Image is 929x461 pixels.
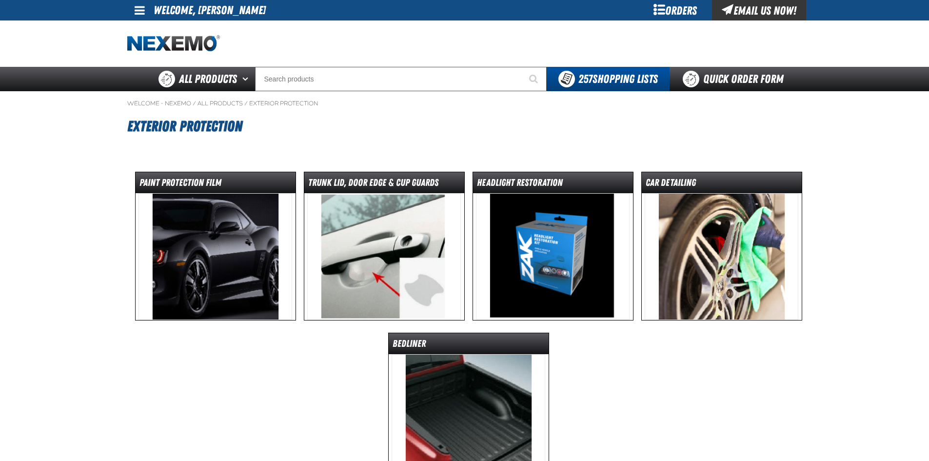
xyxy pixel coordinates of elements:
[642,176,802,193] dt: Car Detailing
[547,67,670,91] button: You have 257 Shopping Lists. Open to view details
[244,100,248,107] span: /
[307,193,461,320] img: Trunk Lid, Door Edge & Cup Guards
[389,337,549,354] dt: Bedliner
[304,176,464,193] dt: Trunk Lid, Door Edge & Cup Guards
[641,172,802,321] a: Car Detailing
[473,172,633,321] a: Headlight Restoration
[255,67,547,91] input: Search
[304,172,465,321] a: Trunk Lid, Door Edge & Cup Guards
[645,193,798,320] img: Car Detailing
[127,100,191,107] a: Welcome - Nexemo
[193,100,196,107] span: /
[135,172,296,321] a: Paint Protection Film
[239,67,255,91] button: Open All Products pages
[522,67,547,91] button: Start Searching
[127,113,802,140] h1: Exterior Protection
[179,70,237,88] span: All Products
[473,176,633,193] dt: Headlight Restoration
[127,35,220,52] img: Nexemo logo
[578,72,658,86] span: Shopping Lists
[136,176,296,193] dt: Paint Protection Film
[670,67,802,91] a: Quick Order Form
[578,72,593,86] strong: 257
[127,35,220,52] a: Home
[249,100,318,107] a: Exterior Protection
[138,193,292,320] img: Paint Protection Film
[476,193,630,320] img: Headlight Restoration
[198,100,243,107] a: All Products
[127,100,802,107] nav: Breadcrumbs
